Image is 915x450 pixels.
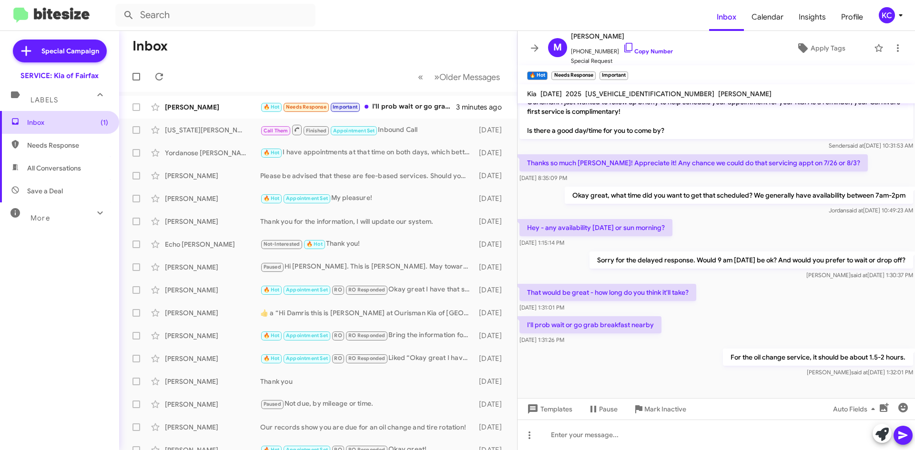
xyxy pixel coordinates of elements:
p: Thanks so much [PERSON_NAME]! Appreciate it! Any chance we could do that servicing appt on 7/26 o... [519,154,868,171]
div: Thank you! [260,239,474,250]
button: Apply Tags [772,40,869,57]
div: ​👍​ a “ Hi Damris this is [PERSON_NAME] at Ourisman Kia of [GEOGRAPHIC_DATA]. I just wanted to ch... [260,308,474,318]
span: Auto Fields [833,400,879,418]
nav: Page navigation example [413,67,506,87]
div: [DATE] [474,354,509,363]
div: [US_STATE][PERSON_NAME] [165,125,260,135]
div: [PERSON_NAME] [165,171,260,180]
span: All Conversations [27,163,81,173]
span: RO [334,355,342,361]
div: Our records show you are due for an oil change and tire rotation! [260,422,474,432]
span: Appointment Set [286,332,328,339]
div: My pleasure! [260,193,474,204]
span: Mark Inactive [644,400,686,418]
p: Okay great, what time did you want to get that scheduled? We generally have availability between ... [565,187,913,204]
span: Important [333,104,357,110]
span: said at [846,207,863,214]
div: [DATE] [474,240,509,249]
span: Appointment Set [286,287,328,293]
a: Special Campaign [13,40,107,62]
span: [DATE] [540,90,562,98]
div: [PERSON_NAME] [165,308,260,318]
div: Liked “Okay great I have that scheduled for you!” [260,353,474,364]
div: [DATE] [474,422,509,432]
div: Not due, by mileage or time. [260,399,474,410]
span: [US_VEHICLE_IDENTIFICATION_NUMBER] [585,90,714,98]
a: Inbox [709,3,744,31]
a: Insights [791,3,834,31]
a: Calendar [744,3,791,31]
button: Pause [580,400,625,418]
div: [DATE] [474,377,509,386]
a: Profile [834,3,871,31]
span: Paused [264,264,281,270]
span: RO Responded [348,355,385,361]
div: [DATE] [474,285,509,295]
div: [DATE] [474,331,509,340]
span: « [418,71,423,83]
div: [PERSON_NAME] [165,102,260,112]
div: [PERSON_NAME] [165,422,260,432]
div: Hi [PERSON_NAME]. This is [PERSON_NAME]. May towards the end of the month. [260,261,474,272]
button: Previous [412,67,429,87]
div: Thank you [260,377,474,386]
div: [DATE] [474,262,509,272]
div: Inbound Call [260,124,474,136]
div: [DATE] [474,125,509,135]
span: said at [851,369,868,376]
div: [PERSON_NAME] [165,217,260,226]
div: 3 minutes ago [456,102,509,112]
span: M [553,40,562,55]
div: KC [879,7,895,23]
div: [DATE] [474,217,509,226]
div: [PERSON_NAME] [165,331,260,340]
button: Next [428,67,506,87]
button: Auto Fields [825,400,886,418]
span: Appointment Set [286,355,328,361]
small: Important [600,71,628,80]
span: [DATE] 8:35:09 PM [519,174,567,181]
span: Needs Response [286,104,326,110]
span: 2025 [566,90,581,98]
div: Echo [PERSON_NAME] [165,240,260,249]
span: Kia [527,90,537,98]
span: said at [851,271,867,279]
span: 🔥 Hot [306,241,323,247]
span: Inbox [27,118,108,127]
span: 🔥 Hot [264,150,280,156]
div: [DATE] [474,400,509,409]
span: Apply Tags [811,40,845,57]
span: Finished [306,128,327,134]
span: Needs Response [27,140,108,150]
button: Mark Inactive [625,400,694,418]
button: Templates [518,400,580,418]
p: Hello [PERSON_NAME] this is [PERSON_NAME] at Ourisman Kia of [GEOGRAPHIC_DATA]. Thanks again for ... [519,84,913,139]
small: 🔥 Hot [527,71,548,80]
span: [PERSON_NAME] [571,30,673,42]
span: Not-Interested [264,241,300,247]
span: 🔥 Hot [264,104,280,110]
p: That would be great - how long do you think it'll take? [519,284,696,301]
span: RO [334,332,342,339]
span: Save a Deal [27,186,63,196]
span: RO Responded [348,287,385,293]
p: For the oil change service, it should be about 1.5-2 hours. [723,349,913,366]
div: Yordanose [PERSON_NAME] [165,148,260,158]
span: 🔥 Hot [264,332,280,339]
span: Older Messages [439,72,500,82]
div: [PERSON_NAME] [165,285,260,295]
small: Needs Response [551,71,595,80]
span: Paused [264,401,281,407]
p: Sorry for the delayed response. Would 9 am [DATE] be ok? And would you prefer to wait or drop off? [590,251,913,269]
span: 🔥 Hot [264,287,280,293]
span: 🔥 Hot [264,355,280,361]
div: [PERSON_NAME] [165,377,260,386]
span: Templates [525,400,572,418]
span: [PERSON_NAME] [DATE] 1:32:01 PM [807,369,913,376]
span: RO [334,287,342,293]
span: [PERSON_NAME] [DATE] 1:30:37 PM [806,271,913,279]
